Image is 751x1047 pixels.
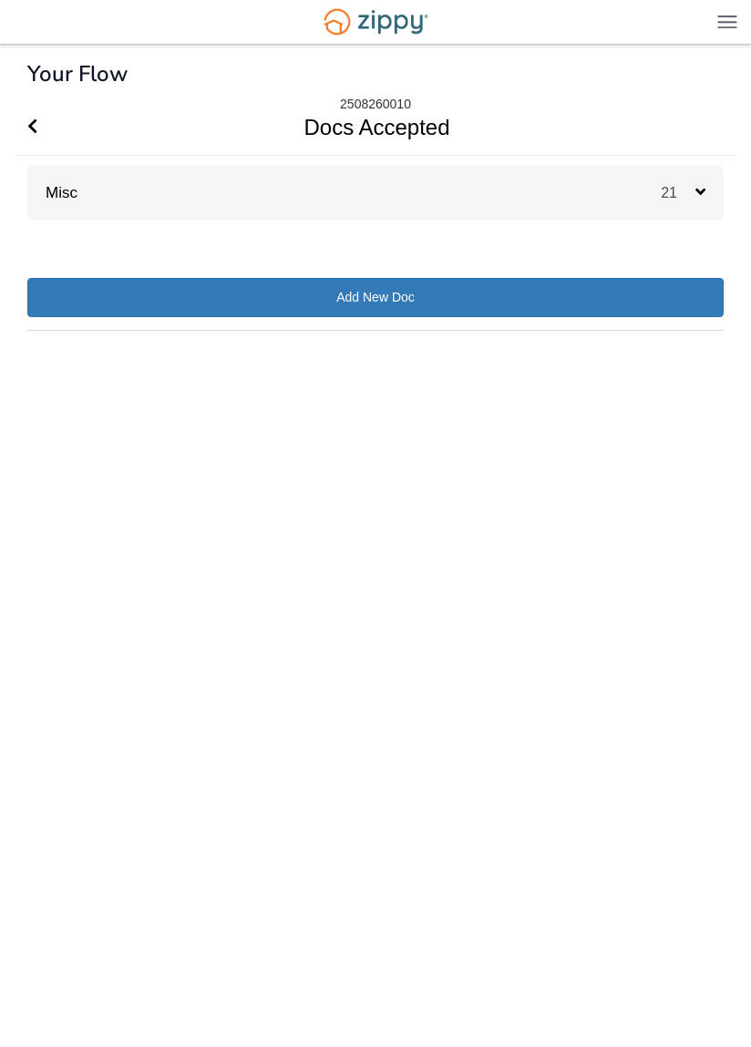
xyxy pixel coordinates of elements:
a: Add New Doc [27,278,724,317]
img: Mobile Dropdown Menu [717,15,737,28]
h1: Docs Accepted [14,99,716,155]
h1: Your Flow [27,62,128,86]
div: 2508260010 [340,97,411,112]
a: Go Back [27,99,37,155]
a: Misc [27,184,77,201]
span: 21 [661,185,695,200]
